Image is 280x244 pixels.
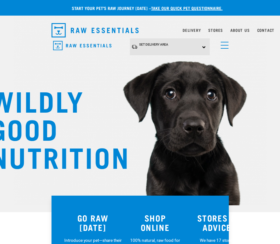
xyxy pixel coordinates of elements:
[257,29,275,31] a: Contact
[208,29,223,31] a: Stores
[189,213,246,232] h3: STORES & ADVICE
[230,29,249,31] a: About Us
[64,213,122,232] h3: GO RAW [DATE]
[218,38,229,49] a: menu
[53,41,111,51] img: Raw Essentials Logo
[151,7,223,9] a: take our quick pet questionnaire.
[130,213,181,232] h3: SHOP ONLINE
[52,23,139,37] img: Raw Essentials Logo
[131,44,138,49] img: van-moving.png
[47,21,234,40] nav: dropdown navigation
[139,43,168,46] span: Set Delivery Area
[183,29,201,31] a: Delivery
